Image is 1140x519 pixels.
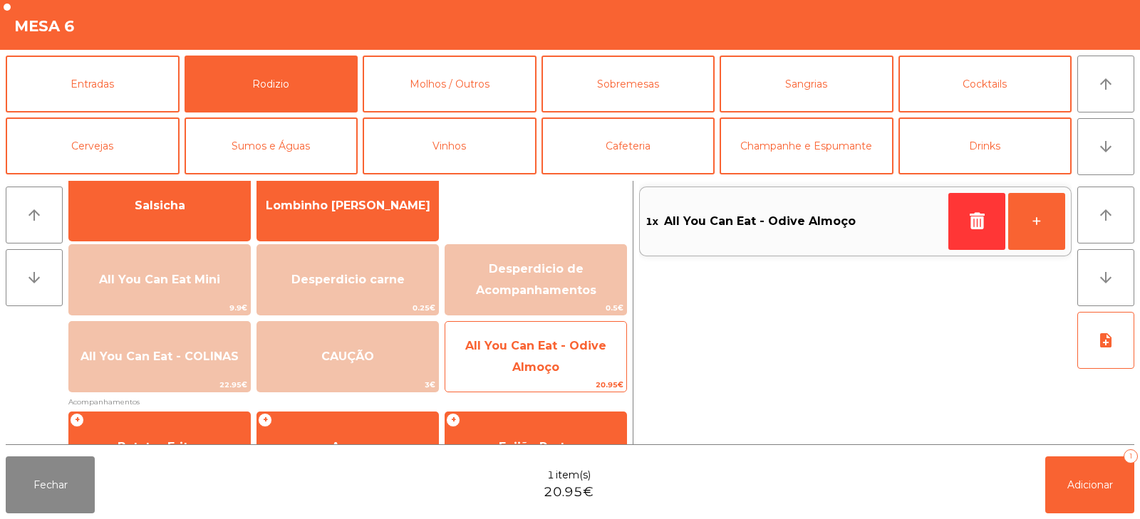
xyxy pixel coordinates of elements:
[26,269,43,286] i: arrow_downward
[1097,269,1114,286] i: arrow_downward
[14,16,75,37] h4: Mesa 6
[1077,312,1134,369] button: note_add
[266,199,430,212] span: Lombinho [PERSON_NAME]
[1045,456,1134,513] button: Adicionar1
[257,378,438,392] span: 3€
[321,350,374,363] span: CAUÇÃO
[1077,56,1134,112] button: arrow_upward
[69,301,250,315] span: 9.9€
[118,440,202,454] span: Batatas Fritas
[1124,449,1138,463] div: 1
[544,483,594,502] span: 20.95€
[547,468,554,483] span: 1
[99,273,220,286] span: All You Can Eat Mini
[6,249,63,306] button: arrow_downward
[1097,332,1114,349] i: note_add
[1008,193,1065,250] button: +
[1077,187,1134,243] button: arrow_upward
[26,206,43,224] i: arrow_upward
[291,273,405,286] span: Desperdicio carne
[6,56,180,112] button: Entradas
[68,395,627,409] span: Acompanhamentos
[6,117,180,174] button: Cervejas
[70,413,84,427] span: +
[331,440,365,454] span: Arroz
[185,56,358,112] button: Rodizio
[363,117,537,174] button: Vinhos
[81,350,239,363] span: All You Can Eat - COLINAS
[445,301,626,315] span: 0.5€
[445,378,626,392] span: 20.95€
[257,301,438,315] span: 0.25€
[446,413,460,427] span: +
[1077,118,1134,175] button: arrow_downward
[1067,478,1113,491] span: Adicionar
[258,413,272,427] span: +
[363,56,537,112] button: Molhos / Outros
[556,468,591,483] span: item(s)
[1077,249,1134,306] button: arrow_downward
[6,456,95,513] button: Fechar
[664,211,856,232] span: All You Can Eat - Odive Almoço
[476,262,596,297] span: Desperdicio de Acompanhamentos
[499,440,573,454] span: Feijão Preto
[185,117,358,174] button: Sumos e Águas
[69,378,250,392] span: 22.95€
[6,187,63,243] button: arrow_upward
[898,56,1072,112] button: Cocktails
[1097,75,1114,93] i: arrow_upward
[898,117,1072,174] button: Drinks
[1097,138,1114,155] i: arrow_downward
[720,117,893,174] button: Champanhe e Espumante
[541,56,715,112] button: Sobremesas
[1097,206,1114,224] i: arrow_upward
[465,339,606,374] span: All You Can Eat - Odive Almoço
[646,211,658,232] span: 1x
[135,199,185,212] span: Salsicha
[541,117,715,174] button: Cafeteria
[720,56,893,112] button: Sangrias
